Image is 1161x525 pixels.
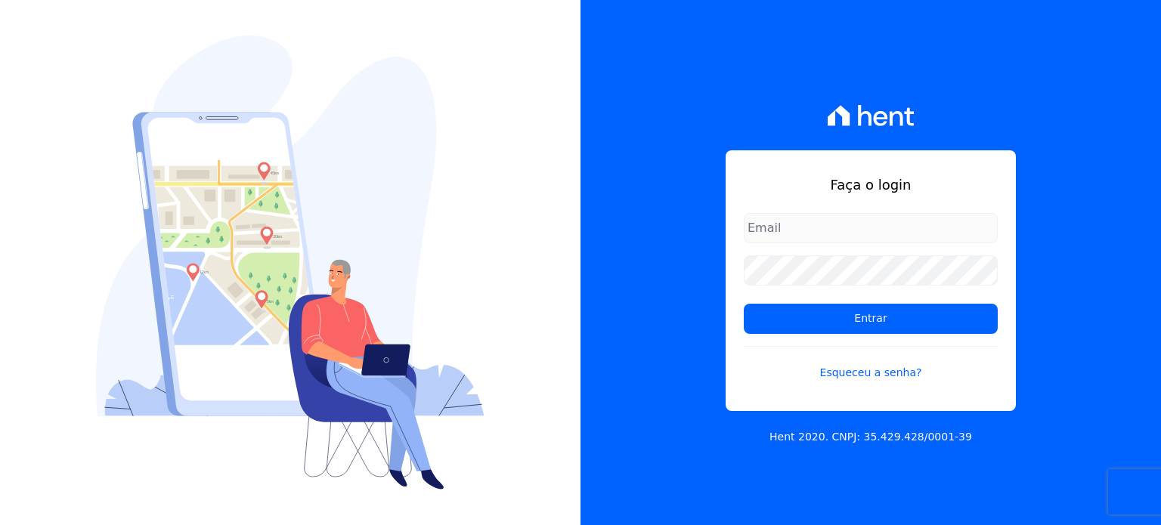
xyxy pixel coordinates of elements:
[744,304,998,334] input: Entrar
[744,174,998,195] h1: Faça o login
[744,346,998,381] a: Esqueceu a senha?
[769,429,972,445] p: Hent 2020. CNPJ: 35.429.428/0001-39
[96,36,485,489] img: Login
[744,213,998,243] input: Email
